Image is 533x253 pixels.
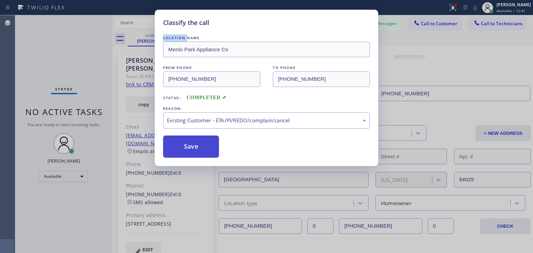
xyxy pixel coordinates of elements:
[187,95,227,100] span: COMPLETED
[163,18,209,27] h5: Classify the call
[163,64,260,71] div: FROM PHONE
[273,71,370,87] input: To phone
[163,136,219,158] button: Save
[273,64,370,71] div: TO PHONE
[167,116,366,124] div: Existing Customer - ETA/PI/REDO/complain/cancel
[163,105,370,112] div: REASON:
[163,34,370,42] div: LOCATION NAME
[163,71,260,87] input: From phone
[163,95,181,100] span: Status:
